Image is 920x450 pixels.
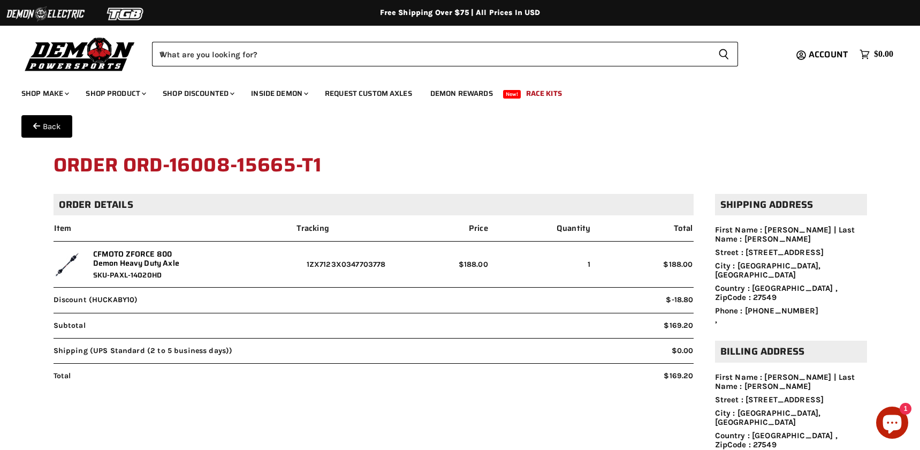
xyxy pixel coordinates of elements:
[503,90,521,99] span: New!
[715,226,867,244] li: First Name : [PERSON_NAME] | Last Name : [PERSON_NAME]
[664,321,693,330] span: $169.20
[317,82,420,104] a: Request Custom Axles
[666,295,693,304] span: $-18.80
[672,346,694,355] span: $0.00
[518,82,570,104] a: Race Kits
[155,82,241,104] a: Shop Discounted
[152,42,710,66] input: When autocomplete results are available use up and down arrows to review and enter to select
[54,194,694,216] h2: Order details
[715,341,867,363] h2: Billing address
[715,395,867,404] li: Street : [STREET_ADDRESS]
[93,271,193,279] span: SKU-PAXL-14020HD
[489,242,591,288] td: 1
[32,8,888,18] div: Free Shipping Over $75 | All Prices In USD
[715,431,867,450] li: Country : [GEOGRAPHIC_DATA] , ZipCode : 27549
[874,49,893,59] span: $0.00
[54,313,591,338] span: Subtotal
[591,223,693,242] th: Total
[715,284,867,303] li: Country : [GEOGRAPHIC_DATA] , ZipCode : 27549
[296,242,386,288] td: 1ZX7123X0347703778
[710,42,738,66] button: Search
[715,226,867,325] ul: ,
[93,250,193,267] a: CFMOTO ZFORCE 800 Demon Heavy Duty Axle
[54,363,591,388] span: Total
[809,48,848,61] span: Account
[715,373,867,392] li: First Name : [PERSON_NAME] | Last Name : [PERSON_NAME]
[715,261,867,280] li: City : [GEOGRAPHIC_DATA], [GEOGRAPHIC_DATA]
[715,194,867,216] h2: Shipping address
[664,371,693,380] span: $169.20
[422,82,501,104] a: Demon Rewards
[873,407,911,441] inbox-online-store-chat: Shopify online store chat
[21,35,139,73] img: Demon Powersports
[296,223,386,242] th: Tracking
[663,260,693,269] span: $188.00
[715,248,867,257] li: Street : [STREET_ADDRESS]
[86,4,166,24] img: TGB Logo 2
[54,148,867,183] h1: Order ORD-16008-15665-T1
[715,306,867,316] li: Phone : [PHONE_NUMBER]
[13,78,891,104] ul: Main menu
[78,82,153,104] a: Shop Product
[459,260,488,269] span: $188.00
[386,223,488,242] th: Price
[54,338,591,363] span: Shipping (UPS Standard (2 to 5 business days))
[489,223,591,242] th: Quantity
[21,115,72,138] button: Back
[804,50,854,59] a: Account
[5,4,86,24] img: Demon Electric Logo 2
[854,47,899,62] a: $0.00
[715,409,867,427] li: City : [GEOGRAPHIC_DATA], [GEOGRAPHIC_DATA]
[54,288,591,313] span: Discount (HUCKABY10)
[54,251,80,278] img: CFMOTO ZFORCE 800 Demon Heavy Duty Axle - SKU-PAXL-14020HD
[152,42,738,66] form: Product
[54,223,296,242] th: Item
[243,82,315,104] a: Inside Demon
[13,82,75,104] a: Shop Make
